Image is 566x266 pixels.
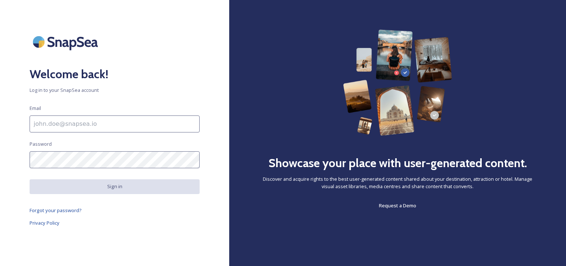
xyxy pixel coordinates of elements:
span: Forgot your password? [30,207,82,214]
span: Privacy Policy [30,220,60,226]
input: john.doe@snapsea.io [30,115,200,132]
span: Discover and acquire rights to the best user-generated content shared about your destination, att... [259,176,536,190]
span: Email [30,105,41,112]
h2: Welcome back! [30,65,200,83]
a: Privacy Policy [30,218,200,227]
img: 63b42ca75bacad526042e722_Group%20154-p-800.png [343,30,452,136]
span: Request a Demo [379,202,416,209]
h2: Showcase your place with user-generated content. [268,154,527,172]
a: Request a Demo [379,201,416,210]
button: Sign in [30,179,200,194]
img: SnapSea Logo [30,30,104,54]
span: Password [30,141,52,148]
span: Log in to your SnapSea account [30,87,200,94]
a: Forgot your password? [30,206,200,215]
